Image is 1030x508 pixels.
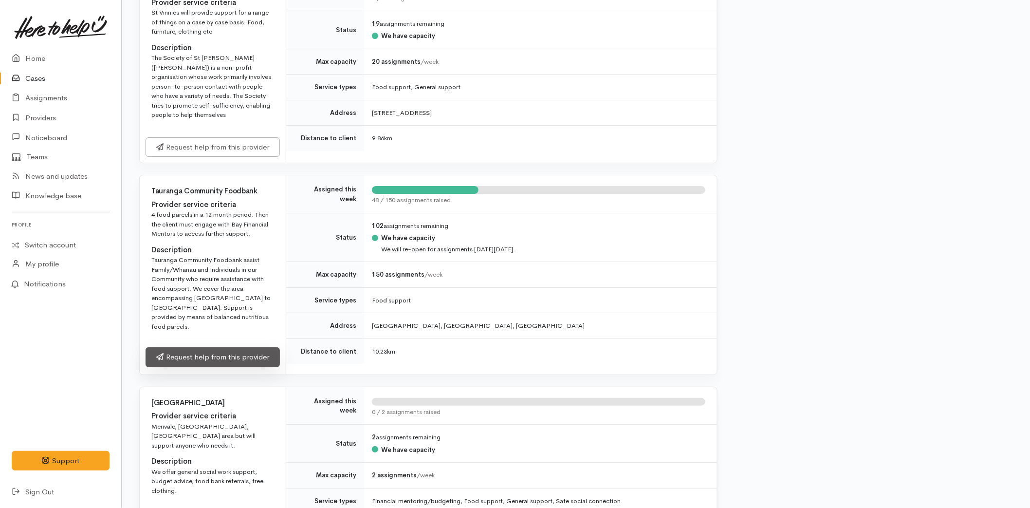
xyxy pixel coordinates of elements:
[372,19,380,28] b: 19
[286,100,364,126] td: Address
[372,347,705,357] div: 10.23
[372,433,705,442] div: assignments remaining
[424,270,442,279] span: /week
[286,313,364,339] td: Address
[372,270,424,279] b: 150 assignments
[381,32,435,40] b: We have capacity
[372,433,376,441] b: 2
[286,213,364,262] td: Status
[151,399,274,407] h4: [GEOGRAPHIC_DATA]
[372,222,384,230] b: 102
[146,137,280,157] a: Request help from this provider
[151,467,274,496] div: We offer general social work support, budget advice, food bank referrals, free clothing.
[381,245,515,254] div: We will re-open for assignments [DATE][DATE].
[286,126,364,151] td: Distance to client
[381,446,435,454] b: We have capacity
[12,218,110,231] h6: Profile
[151,422,274,451] div: Merivale, [GEOGRAPHIC_DATA], [GEOGRAPHIC_DATA] area but will support anyone who needs it.
[372,82,705,92] div: Food support, General support
[372,407,705,417] div: 0 / 2 assignments raised
[12,451,110,471] button: Support
[286,463,364,489] td: Max capacity
[384,134,392,142] span: km
[387,347,395,356] span: km
[286,49,364,75] td: Max capacity
[372,471,417,479] b: 2 assignments
[286,75,364,100] td: Service types
[286,262,364,288] td: Max capacity
[151,411,236,422] label: Provider service criteria
[417,471,435,479] span: /week
[372,496,705,506] div: Financial mentoring/budgeting, Food support, General support, Safe social connection
[372,19,705,29] div: assignments remaining
[151,187,274,195] h4: Tauranga Community Foodbank
[372,221,705,231] div: assignments remaining
[151,199,236,210] label: Provider service criteria
[151,42,192,54] label: Description
[372,195,705,205] div: 48 / 150 assignments raised
[372,133,705,143] div: 9.86
[151,456,192,467] label: Description
[381,234,435,242] b: We have capacity
[286,387,364,425] td: Assigned this week
[146,347,280,367] a: Request help from this provider
[286,11,364,49] td: Status
[372,108,705,118] div: [STREET_ADDRESS]
[286,339,364,364] td: Distance to client
[151,210,274,239] div: 4 food parcels in a 12 month period. Then the client must engage with Bay Financial Mentors to ac...
[151,8,274,37] div: St Vinnies will provide support for a range of things on a case by case basis: Food, furniture, c...
[286,175,364,213] td: Assigned this week
[151,53,274,120] div: The Society of St [PERSON_NAME] ([PERSON_NAME]) is a non-profit organisation whose work primarily...
[151,255,274,331] div: Tauranga Community Foodbank assist Family/Whanau and Individuals in our Community who require ass...
[286,287,364,313] td: Service types
[372,296,705,305] div: Food support
[372,321,705,331] div: [GEOGRAPHIC_DATA], [GEOGRAPHIC_DATA], [GEOGRAPHIC_DATA]
[286,425,364,463] td: Status
[151,245,192,256] label: Description
[421,57,439,66] span: /week
[372,57,421,66] b: 20 assignments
